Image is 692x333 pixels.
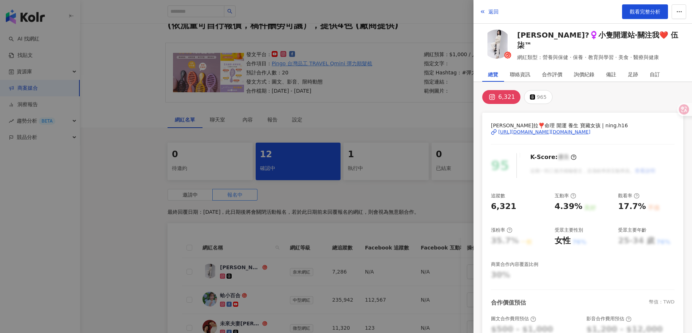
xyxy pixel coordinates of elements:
div: 聯絡資訊 [510,67,530,82]
a: 觀看完整分析 [622,4,668,19]
div: 受眾主要年齡 [618,227,646,233]
span: 返回 [488,9,499,15]
div: 觀看率 [618,193,640,199]
div: 互動率 [555,193,576,199]
div: 幣值：TWD [649,299,675,307]
div: 商業合作內容覆蓋比例 [491,261,538,268]
div: 女性 [555,235,571,247]
button: 965 [524,90,553,104]
div: 合作評價 [542,67,562,82]
div: 6,321 [498,92,515,102]
a: [PERSON_NAME]?‍♀️小隻開運站·關注我❤️ 伍柒™ [517,30,683,50]
div: 合作價值預估 [491,299,526,307]
div: 足跡 [628,67,638,82]
button: 6,321 [482,90,520,104]
button: 返回 [479,4,499,19]
div: 受眾主要性別 [555,227,583,233]
div: 17.7% [618,201,646,212]
div: 圖文合作費用預估 [491,315,536,322]
div: 詢價紀錄 [574,67,594,82]
div: 影音合作費用預估 [586,315,632,322]
div: 總覽 [488,67,498,82]
div: 追蹤數 [491,193,505,199]
div: 備註 [606,67,616,82]
div: 6,321 [491,201,516,212]
div: [URL][DOMAIN_NAME][DOMAIN_NAME] [498,129,590,135]
a: KOL Avatar [482,30,511,61]
a: [URL][DOMAIN_NAME][DOMAIN_NAME] [491,129,675,135]
div: 965 [537,92,547,102]
img: KOL Avatar [482,30,511,59]
span: [PERSON_NAME]拉❣️命理 開運 養生 寶藏女孩 | ning.h16 [491,121,675,129]
div: 漲粉率 [491,227,512,233]
div: K-Score : [530,153,577,161]
div: 自訂 [650,67,660,82]
span: 觀看完整分析 [630,9,660,15]
div: 4.39% [555,201,582,212]
span: 網紅類型：營養與保健 · 保養 · 教育與學習 · 美食 · 醫療與健康 [517,53,683,61]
